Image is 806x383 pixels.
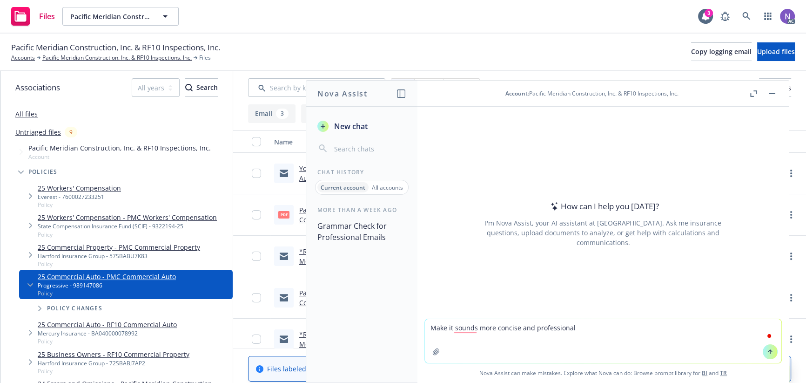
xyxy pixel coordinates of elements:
[38,320,177,329] a: 25 Commercial Auto - RF10 Commercial Auto
[548,200,659,212] div: How can I help you [DATE]?
[38,367,189,375] span: Policy
[38,289,176,297] span: Policy
[11,54,35,62] a: Accounts
[185,79,218,96] div: Search
[42,54,192,62] a: Pacific Meridian Construction, Inc. & RF10 Inspections, Inc.
[65,127,77,137] div: 9
[299,288,358,336] a: Pacific Meridian Construction, Inc. - Commercial Auto #989147086: Progressive BOR
[248,104,296,123] button: Email
[15,127,61,137] a: Untriaged files
[421,363,785,383] span: Nova Assist can make mistakes. Explore what Nova can do: Browse prompt library for and
[306,206,417,214] div: More than a week ago
[199,54,211,62] span: Files
[252,335,261,344] input: Toggle Row Selected
[7,3,59,29] a: Files
[332,121,368,132] span: New chat
[38,260,200,268] span: Policy
[185,78,218,97] button: SearchSearch
[306,168,417,176] div: Chat History
[252,169,261,178] input: Toggle Row Selected
[716,7,734,26] a: Report a Bug
[28,153,211,161] span: Account
[38,349,189,359] a: 25 Business Owners - RF10 Commercial Property
[299,247,366,334] a: *RUSH* Pacific Meridian Construction Inc - Commercial Auto #989147086: BOR Effective Immediately ...
[11,41,220,54] span: Pacific Meridian Construction, Inc. & RF10 Inspections, Inc.
[38,329,177,337] div: Mercury Insurance - BA040000078992
[38,183,121,193] a: 25 Workers' Compensation
[252,210,261,219] input: Toggle Row Selected
[299,164,361,183] a: Your Commercial Auto document.eml
[38,359,189,367] div: Hartford Insurance Group - 72SBABJ7AP2
[299,205,367,253] a: Pacific Meridian Construction, Inc._Commercial Auto #989147086_BOR Confirmation.pdf
[38,281,176,289] div: Progressive - 989147086
[47,306,102,311] span: Policy changes
[15,82,60,94] span: Associations
[321,184,365,191] p: Current account
[252,137,261,146] input: Select all
[691,42,752,61] button: Copy logging email
[702,369,707,377] a: BI
[270,130,371,153] button: Name
[786,251,797,262] a: more
[39,13,55,20] span: Files
[185,84,193,91] svg: Search
[505,89,528,97] span: Account
[252,252,261,261] input: Toggle Row Selected
[38,242,200,252] a: 25 Commercial Property - PMC Commercial Property
[737,7,756,26] a: Search
[472,218,734,247] div: I'm Nova Assist, your AI assistant at [GEOGRAPHIC_DATA]. Ask me insurance questions, upload docum...
[425,319,781,363] textarea: To enrich screen reader interactions, please activate Accessibility in Grammarly extension settings
[759,7,777,26] a: Switch app
[252,293,261,302] input: Toggle Row Selected
[705,9,713,17] div: 3
[786,209,797,220] a: more
[757,47,795,56] span: Upload files
[278,211,289,218] span: pdf
[757,42,795,61] button: Upload files
[70,12,151,21] span: Pacific Meridian Construction, Inc. & RF10 Inspections, Inc.
[332,142,406,155] input: Search chats
[38,201,121,209] span: Policy
[38,252,200,260] div: Hartford Insurance Group - 57SBABU7K83
[317,88,368,99] h1: Nova Assist
[28,143,211,153] span: Pacific Meridian Construction, Inc. & RF10 Inspections, Inc.
[62,7,179,26] button: Pacific Meridian Construction, Inc. & RF10 Inspections, Inc.
[38,212,217,222] a: 25 Workers' Compensation - PMC Workers' Compensation
[38,222,217,230] div: State Compensation Insurance Fund (SCIF) - 9322194-25
[301,104,389,123] button: BOR Confirmation
[15,109,38,118] a: All files
[786,168,797,179] a: more
[780,9,795,24] img: photo
[786,334,797,345] a: more
[314,118,410,135] button: New chat
[38,231,217,239] span: Policy
[267,364,463,374] span: Files labeled as "Auto ID card" are hidden.
[314,218,410,246] button: Grammar Check for Professional Emails
[248,78,385,97] input: Search by keyword...
[274,137,357,147] div: Name
[38,193,121,201] div: Everest - 7600027233251
[38,337,177,345] span: Policy
[691,47,752,56] span: Copy logging email
[38,272,176,281] a: 25 Commercial Auto - PMC Commercial Auto
[372,184,403,191] p: All accounts
[720,369,727,377] a: TR
[28,169,58,175] span: Policies
[505,89,678,97] div: : Pacific Meridian Construction, Inc. & RF10 Inspections, Inc.
[276,109,289,119] div: 3
[786,292,797,303] a: more
[759,78,791,97] button: Filters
